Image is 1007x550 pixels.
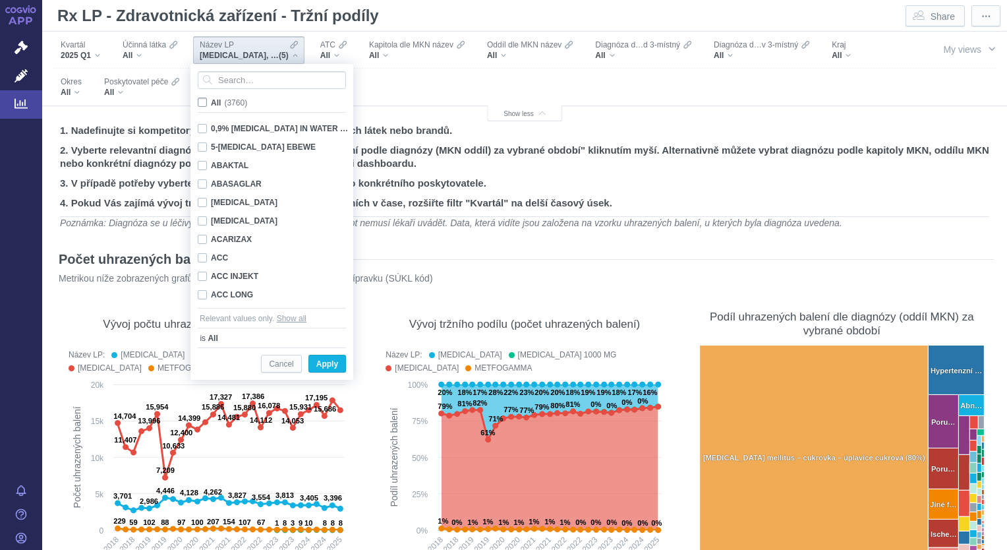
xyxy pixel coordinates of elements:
[595,40,680,50] span: Diagnóza d…d 3-místný
[417,526,428,535] text: 0%
[960,402,982,410] text: Abn…
[438,388,453,396] text: 20%
[473,399,488,407] text: 82%
[931,530,957,538] text: Ische…
[703,454,925,462] text: [MEDICAL_DATA] mellitus – cukrovka – úplavice cukrová (80%)
[129,518,137,526] text: 59
[438,517,449,525] text: 1%
[180,489,198,497] text: 4,128
[91,417,104,426] text: 15k
[52,32,898,106] div: Filters
[931,367,982,375] text: Hypertenzní …
[104,87,114,98] span: All
[518,348,617,361] div: [MEDICAL_DATA] 1000 MG
[291,519,295,527] text: 3
[931,418,956,426] text: Poru…
[52,3,386,29] h1: Rx LP - Zdravotnická zařízení - Tržní podíly
[504,388,519,396] text: 22%
[242,392,264,400] text: 17,386
[269,356,293,373] span: Cancel
[487,106,562,121] button: Show less
[545,518,556,526] text: 1%
[158,361,215,375] div: METFOGAMMA
[697,310,987,338] div: Podíl uhrazených balení dle diagnózy (oddíl MKN) za vybrané období
[487,40,561,50] span: Oddíl dle MKN název
[622,519,633,527] text: 0%
[60,177,989,190] h2: 3. V případě potřeby vyberte konkrétní lokaci - kraj, okres nebo konkrétního poskytovatele.
[200,50,279,61] span: [MEDICAL_DATA], [MEDICAL_DATA] 1000 MG, [MEDICAL_DATA], METFOGAMMA, METFOGAMMA 500
[161,518,169,526] text: 88
[113,412,136,420] text: 14,704
[162,442,185,450] text: 10,633
[279,50,289,61] span: (5)
[289,403,312,411] text: 15,931
[320,50,330,61] span: All
[91,454,104,463] text: 10k
[281,417,304,425] text: 14,053
[156,466,175,474] text: 7,209
[931,465,956,473] text: Poru…
[59,251,214,268] h2: Počet uhrazených balení
[59,272,944,285] p: Metrikou níže zobrazených grafů je počet uhrazených balení léčivého přípravku (SÚKL kód)
[54,73,88,101] div: OkresAll
[595,50,605,61] span: All
[520,406,534,414] text: 77%
[714,40,798,50] span: Diagnóza d…v 3-místný
[386,348,422,361] div: Název LP:
[607,518,618,526] text: 0%
[210,393,232,401] text: 17,327
[143,518,156,526] text: 102
[69,348,105,361] div: Název LP:
[148,361,215,375] button: METFOGAMMA
[177,518,185,526] text: 97
[72,406,82,508] text: Počet uhrazených balení
[250,416,272,424] text: 14,112
[412,490,428,499] text: 25%
[60,218,842,228] em: Poznámka: Diagnóza se u léčivých přípravků předepisovaných na recept nemusí lékaři uvádět. Data, ...
[308,355,346,373] button: Apply
[438,402,453,410] text: 79%
[906,5,965,26] button: Share dashboard
[489,388,503,396] text: 28%
[438,348,502,361] div: [MEDICAL_DATA]
[551,388,565,396] text: 20%
[943,44,981,55] span: My views
[362,36,471,64] div: Kapitola dle MKN názevAll
[408,381,428,390] text: 100%
[514,518,525,526] text: 1%
[198,71,346,89] input: Search attribute values
[204,488,222,496] text: 4,262
[223,518,235,526] text: 154
[261,355,301,373] button: Cancel
[971,5,1000,26] button: More actions
[91,381,104,390] text: 20k
[409,317,641,331] div: Vývoj tržního podílu (počet uhrazených balení)
[369,50,379,61] span: All
[529,518,540,526] text: 1%
[95,490,104,499] text: 5k
[228,491,246,499] text: 3,827
[258,402,280,410] text: 16,078
[217,413,240,421] text: 14,481
[591,518,602,526] text: 0%
[977,288,1000,312] div: More actions
[69,361,142,375] button: GLUCOPHAGE XR
[61,50,91,61] span: 2025 Q1
[589,36,698,64] div: Diagnóza d…d 3-místnýAll
[193,36,304,64] div: Název LP[MEDICAL_DATA], [MEDICAL_DATA] 1000 MG, [MEDICAL_DATA], METFOGAMMA, METFOGAMMA 500(5)
[200,312,277,325] div: Relevant values only.
[535,388,550,396] text: 20%
[156,487,175,495] text: 4,446
[499,518,509,526] text: 1%
[551,402,565,410] text: 80%
[123,50,132,61] span: All
[481,429,496,437] text: 61%
[707,36,816,64] div: Diagnóza d…v 3-místnýAll
[489,415,503,423] text: 71%
[121,348,185,361] div: [MEDICAL_DATA]
[487,50,497,61] span: All
[342,288,366,312] div: More actions
[629,288,653,312] div: Show as table
[480,36,579,64] div: Oddíl dle MKN názevAll
[123,40,166,50] span: Účinná látka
